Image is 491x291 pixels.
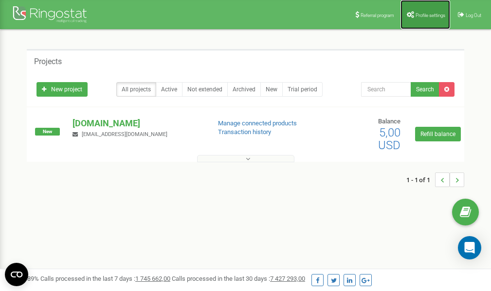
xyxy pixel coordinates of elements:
[218,128,271,136] a: Transaction history
[82,131,167,137] span: [EMAIL_ADDRESS][DOMAIN_NAME]
[406,172,435,187] span: 1 - 1 of 1
[378,126,400,152] span: 5,00 USD
[227,82,261,97] a: Archived
[73,117,202,130] p: [DOMAIN_NAME]
[416,13,445,18] span: Profile settings
[35,128,60,136] span: New
[378,118,400,125] span: Balance
[135,275,170,282] u: 1 745 662,00
[411,82,439,97] button: Search
[361,13,394,18] span: Referral program
[5,263,28,286] button: Open CMP widget
[218,120,297,127] a: Manage connected products
[415,127,461,141] a: Refill balance
[40,275,170,282] span: Calls processed in the last 7 days :
[116,82,156,97] a: All projects
[406,163,464,197] nav: ...
[156,82,182,97] a: Active
[270,275,305,282] u: 7 427 293,00
[282,82,323,97] a: Trial period
[34,57,62,66] h5: Projects
[361,82,411,97] input: Search
[182,82,228,97] a: Not extended
[466,13,481,18] span: Log Out
[172,275,305,282] span: Calls processed in the last 30 days :
[36,82,88,97] a: New project
[458,236,481,259] div: Open Intercom Messenger
[260,82,283,97] a: New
